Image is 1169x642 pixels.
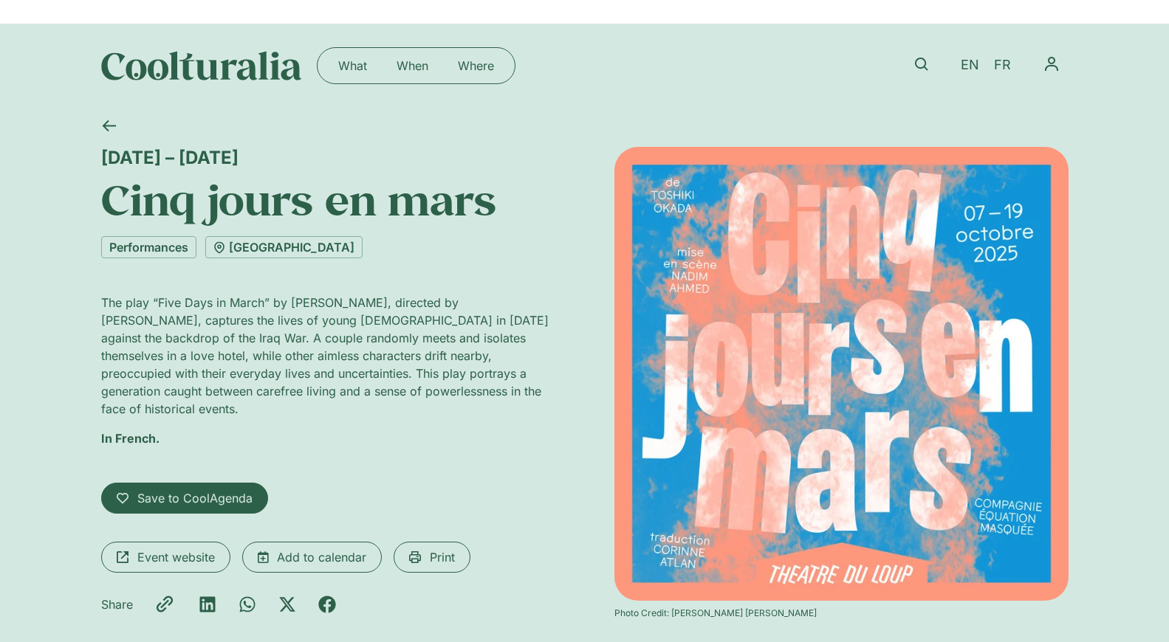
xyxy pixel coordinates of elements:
nav: Menu [1035,47,1069,81]
div: Share on whatsapp [239,596,256,613]
div: Share on x-twitter [278,596,296,613]
a: Add to calendar [242,542,382,573]
div: Share on linkedin [199,596,216,613]
a: When [382,54,443,77]
span: FR [994,58,1011,73]
a: Performances [101,236,196,258]
span: Print [430,548,455,566]
button: Menu Toggle [1035,47,1069,81]
p: The play “Five Days in March” by [PERSON_NAME], directed by [PERSON_NAME], captures the lives of ... [101,294,555,418]
a: [GEOGRAPHIC_DATA] [205,236,363,258]
h1: Cinq jours en mars [101,174,555,224]
img: Coolturalia - Cinq jours en mars [614,147,1069,601]
span: EN [961,58,979,73]
a: What [323,54,382,77]
span: Save to CoolAgenda [137,489,253,507]
span: Add to calendar [277,548,366,566]
a: Event website [101,542,230,573]
a: Save to CoolAgenda [101,483,268,514]
span: Event website [137,548,215,566]
div: Photo Credit: [PERSON_NAME] [PERSON_NAME] [614,607,1069,620]
a: FR [987,55,1018,76]
div: Share on facebook [318,596,336,613]
div: [DATE] – [DATE] [101,147,555,168]
a: EN [953,55,987,76]
nav: Menu [323,54,509,77]
a: Where [443,54,509,77]
p: Share [101,596,133,613]
a: Print [394,542,470,573]
strong: In French. [101,431,160,446]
